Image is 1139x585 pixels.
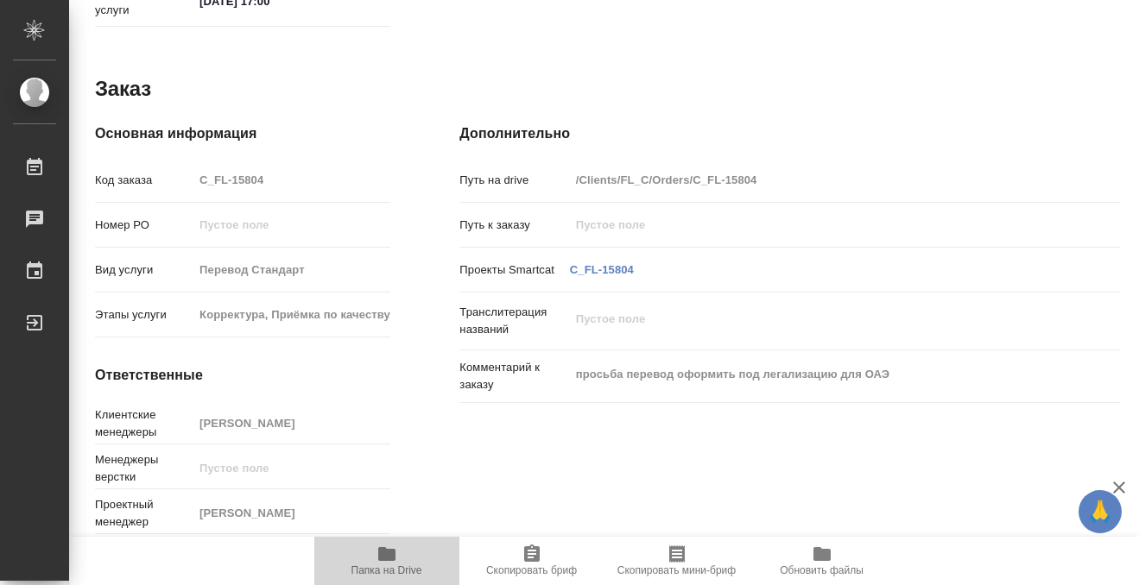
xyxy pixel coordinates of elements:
p: Путь на drive [459,172,569,189]
span: Скопировать бриф [486,564,577,576]
span: Обновить файлы [780,564,864,576]
input: Пустое поле [570,212,1065,237]
span: 🙏 [1085,494,1115,530]
p: Вид услуги [95,261,193,279]
button: Папка на Drive [314,537,459,585]
input: Пустое поле [193,167,390,192]
button: Скопировать бриф [459,537,604,585]
input: Пустое поле [193,257,390,282]
p: Комментарий к заказу [459,359,569,393]
button: Скопировать мини-бриф [604,537,750,585]
textarea: просьба перевод оформить под легализацию для ОАЭ [570,360,1065,389]
a: C_FL-15804 [570,263,634,276]
p: Код заказа [95,172,193,189]
h4: Дополнительно [459,123,1120,144]
input: Пустое поле [193,411,390,436]
input: Пустое поле [193,302,390,327]
h4: Основная информация [95,123,390,144]
p: Путь к заказу [459,217,569,234]
input: Пустое поле [193,456,390,481]
p: Клиентские менеджеры [95,406,193,441]
span: Скопировать мини-бриф [617,564,736,576]
p: Проекты Smartcat [459,261,569,279]
input: Пустое поле [570,167,1065,192]
h2: Заказ [95,75,151,103]
span: Папка на Drive [351,564,422,576]
h4: Ответственные [95,365,390,386]
button: Обновить файлы [750,537,895,585]
p: Номер РО [95,217,193,234]
button: 🙏 [1079,490,1122,533]
p: Проектный менеджер [95,496,193,531]
input: Пустое поле [193,500,390,525]
input: Пустое поле [193,212,390,237]
p: Транслитерация названий [459,304,569,338]
p: Этапы услуги [95,306,193,324]
p: Менеджеры верстки [95,451,193,486]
